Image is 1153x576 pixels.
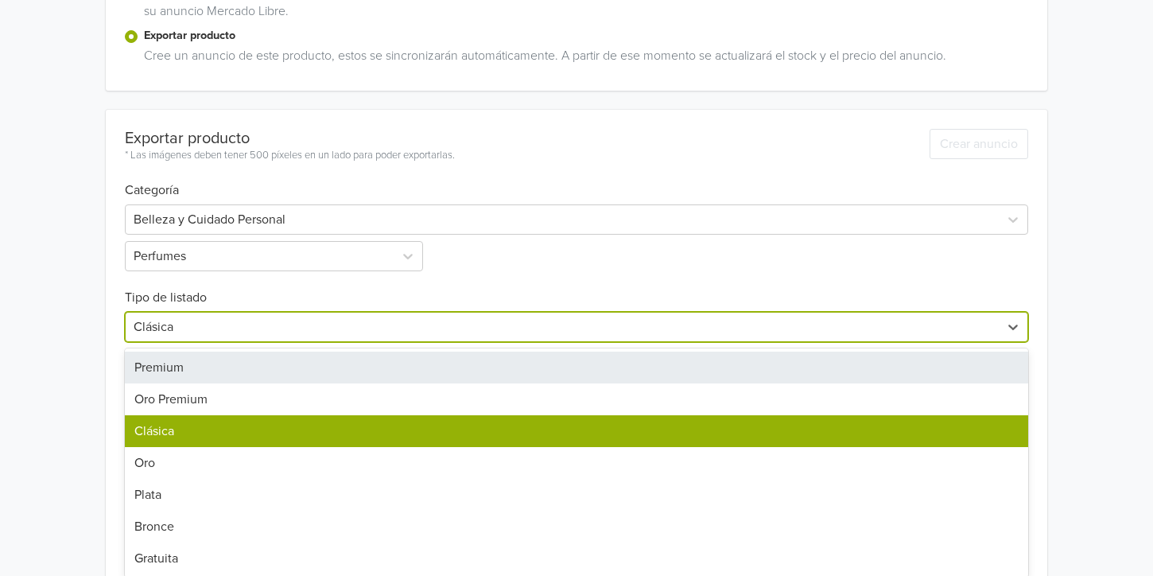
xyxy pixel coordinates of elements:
div: Plata [125,479,1027,511]
div: * Las imágenes deben tener 500 píxeles en un lado para poder exportarlas. [125,148,455,164]
button: Crear anuncio [930,129,1028,159]
h6: Categoría [125,164,1027,198]
div: Gratuita [125,543,1027,574]
div: Exportar producto [125,129,455,148]
label: Exportar producto [144,27,1027,45]
div: Premium [125,352,1027,383]
div: Clásica [125,415,1027,447]
div: Bronce [125,511,1027,543]
h6: Tipo de listado [125,271,1027,306]
div: Oro [125,447,1027,479]
div: Oro Premium [125,383,1027,415]
div: Cree un anuncio de este producto, estos se sincronizarán automáticamente. A partir de ese momento... [138,46,1027,72]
